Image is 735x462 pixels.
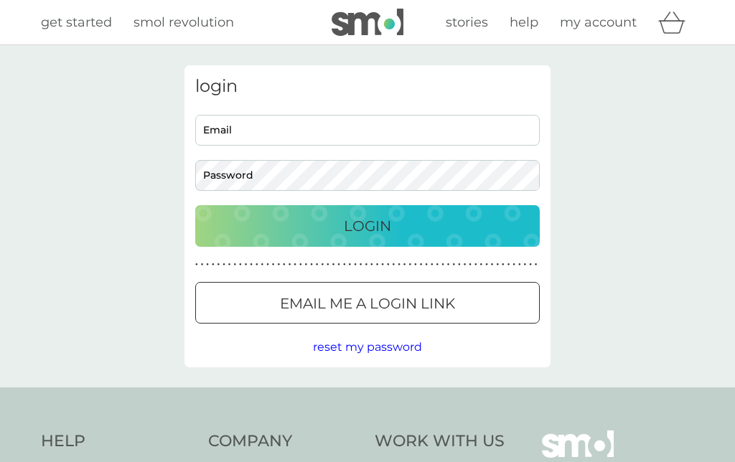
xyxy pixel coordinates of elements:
p: ● [223,261,225,268]
p: ● [332,261,335,268]
p: ● [529,261,532,268]
span: get started [41,14,112,30]
p: ● [305,261,308,268]
p: Email me a login link [280,292,455,315]
span: my account [560,14,637,30]
p: ● [228,261,231,268]
p: ● [512,261,515,268]
p: ● [408,261,411,268]
p: ● [272,261,275,268]
p: ● [480,261,483,268]
p: ● [458,261,461,268]
p: ● [299,261,302,268]
p: ● [524,261,527,268]
p: ● [398,261,401,268]
a: my account [560,12,637,33]
p: ● [217,261,220,268]
p: Login [344,214,391,237]
p: ● [365,261,367,268]
p: ● [212,261,215,268]
a: smol revolution [134,12,234,33]
button: reset my password [313,338,422,357]
p: ● [321,261,324,268]
p: ● [327,261,329,268]
a: stories [446,12,488,33]
p: ● [496,261,499,268]
p: ● [195,261,198,268]
p: ● [436,261,439,268]
a: get started [41,12,112,33]
p: ● [206,261,209,268]
p: ● [491,261,494,268]
p: ● [337,261,340,268]
p: ● [441,261,444,268]
p: ● [310,261,313,268]
p: ● [485,261,488,268]
p: ● [266,261,269,268]
p: ● [403,261,406,268]
p: ● [354,261,357,268]
p: ● [277,261,280,268]
p: ● [261,261,264,268]
p: ● [283,261,286,268]
h4: Help [41,430,194,453]
p: ● [360,261,362,268]
p: ● [518,261,521,268]
p: ● [294,261,296,268]
p: ● [502,261,505,268]
p: ● [370,261,373,268]
p: ● [245,261,248,268]
a: help [510,12,538,33]
p: ● [239,261,242,268]
p: ● [464,261,467,268]
p: ● [343,261,346,268]
button: Email me a login link [195,282,540,324]
p: ● [250,261,253,268]
button: Login [195,205,540,247]
p: ● [233,261,236,268]
span: reset my password [313,340,422,354]
p: ● [256,261,258,268]
p: ● [447,261,450,268]
span: stories [446,14,488,30]
p: ● [393,261,395,268]
p: ● [376,261,379,268]
span: smol revolution [134,14,234,30]
p: ● [474,261,477,268]
img: smol [332,9,403,36]
p: ● [201,261,204,268]
p: ● [535,261,538,268]
p: ● [452,261,455,268]
p: ● [316,261,319,268]
p: ● [420,261,423,268]
div: basket [658,8,694,37]
p: ● [507,261,510,268]
p: ● [469,261,472,268]
p: ● [387,261,390,268]
p: ● [414,261,417,268]
span: help [510,14,538,30]
p: ● [381,261,384,268]
h3: login [195,76,540,97]
p: ● [289,261,291,268]
h4: Company [208,430,361,453]
p: ● [431,261,434,268]
p: ● [349,261,352,268]
p: ● [425,261,428,268]
h4: Work With Us [375,430,505,453]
